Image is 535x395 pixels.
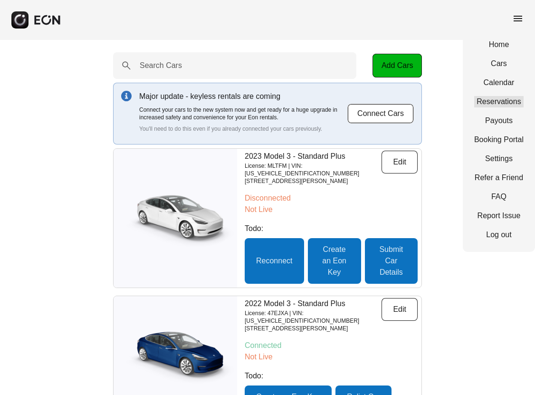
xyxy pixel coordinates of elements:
[139,125,347,133] p: You'll need to do this even if you already connected your cars previously.
[245,370,418,382] p: Todo:
[245,223,418,234] p: Todo:
[474,58,524,69] a: Cars
[245,162,382,177] p: License: MLTFM | VIN: [US_VEHICLE_IDENTIFICATION_NUMBER]
[474,191,524,202] a: FAQ
[245,151,382,162] p: 2023 Model 3 - Standard Plus
[474,39,524,50] a: Home
[382,298,418,321] button: Edit
[373,54,422,77] button: Add Cars
[474,172,524,183] a: Refer a Friend
[114,323,237,385] img: car
[245,177,382,185] p: [STREET_ADDRESS][PERSON_NAME]
[245,309,382,325] p: License: 47EJXA | VIN: [US_VEHICLE_IDENTIFICATION_NUMBER]
[474,96,524,107] a: Reservations
[512,13,524,24] span: menu
[474,134,524,145] a: Booking Portal
[474,210,524,222] a: Report Issue
[114,187,237,249] img: car
[245,351,418,363] p: Not Live
[245,238,304,284] button: Reconnect
[347,104,414,124] button: Connect Cars
[245,193,418,204] p: Disconnected
[139,91,347,102] p: Major update - keyless rentals are coming
[474,229,524,241] a: Log out
[474,153,524,164] a: Settings
[245,325,382,332] p: [STREET_ADDRESS][PERSON_NAME]
[245,340,418,351] p: Connected
[382,151,418,173] button: Edit
[245,204,418,215] p: Not Live
[139,106,347,121] p: Connect your cars to the new system now and get ready for a huge upgrade in increased safety and ...
[474,115,524,126] a: Payouts
[245,298,382,309] p: 2022 Model 3 - Standard Plus
[308,238,361,284] button: Create an Eon Key
[140,60,182,71] label: Search Cars
[121,91,132,101] img: info
[474,77,524,88] a: Calendar
[365,238,418,284] button: Submit Car Details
